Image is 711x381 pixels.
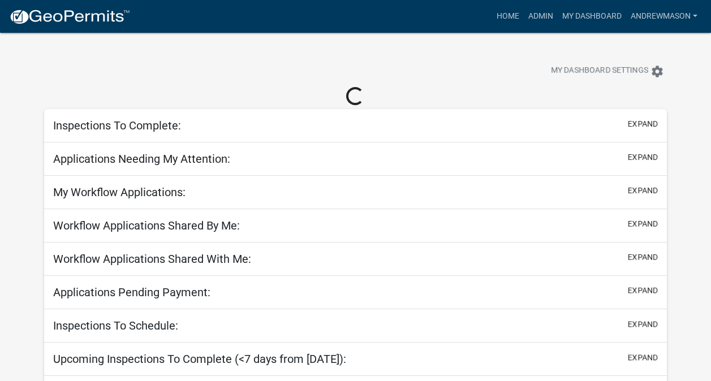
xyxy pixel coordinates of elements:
[628,318,658,330] button: expand
[53,185,186,199] h5: My Workflow Applications:
[542,60,673,82] button: My Dashboard Settingssettings
[551,64,648,78] span: My Dashboard Settings
[628,185,658,197] button: expand
[524,6,558,27] a: Admin
[558,6,626,27] a: My Dashboard
[628,218,658,230] button: expand
[650,64,664,78] i: settings
[53,219,240,232] h5: Workflow Applications Shared By Me:
[626,6,702,27] a: AndrewMason
[53,119,181,132] h5: Inspections To Complete:
[53,319,178,332] h5: Inspections To Schedule:
[628,151,658,163] button: expand
[628,352,658,363] button: expand
[53,252,251,266] h5: Workflow Applications Shared With Me:
[628,252,658,263] button: expand
[628,285,658,297] button: expand
[492,6,524,27] a: Home
[53,285,210,299] h5: Applications Pending Payment:
[53,352,346,366] h5: Upcoming Inspections To Complete (<7 days from [DATE]):
[628,118,658,130] button: expand
[53,152,230,166] h5: Applications Needing My Attention:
